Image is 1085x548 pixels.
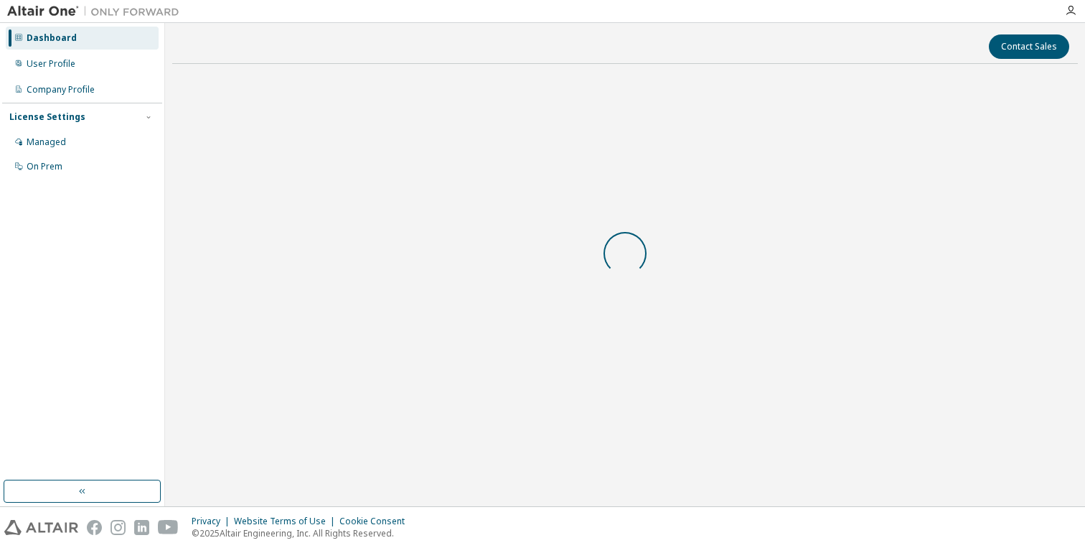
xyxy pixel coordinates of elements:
p: © 2025 Altair Engineering, Inc. All Rights Reserved. [192,527,413,539]
img: altair_logo.svg [4,520,78,535]
div: Privacy [192,516,234,527]
div: User Profile [27,58,75,70]
img: youtube.svg [158,520,179,535]
img: linkedin.svg [134,520,149,535]
div: On Prem [27,161,62,172]
div: License Settings [9,111,85,123]
button: Contact Sales [989,34,1069,59]
div: Cookie Consent [339,516,413,527]
img: facebook.svg [87,520,102,535]
div: Managed [27,136,66,148]
div: Dashboard [27,32,77,44]
div: Website Terms of Use [234,516,339,527]
img: instagram.svg [111,520,126,535]
img: Altair One [7,4,187,19]
div: Company Profile [27,84,95,96]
